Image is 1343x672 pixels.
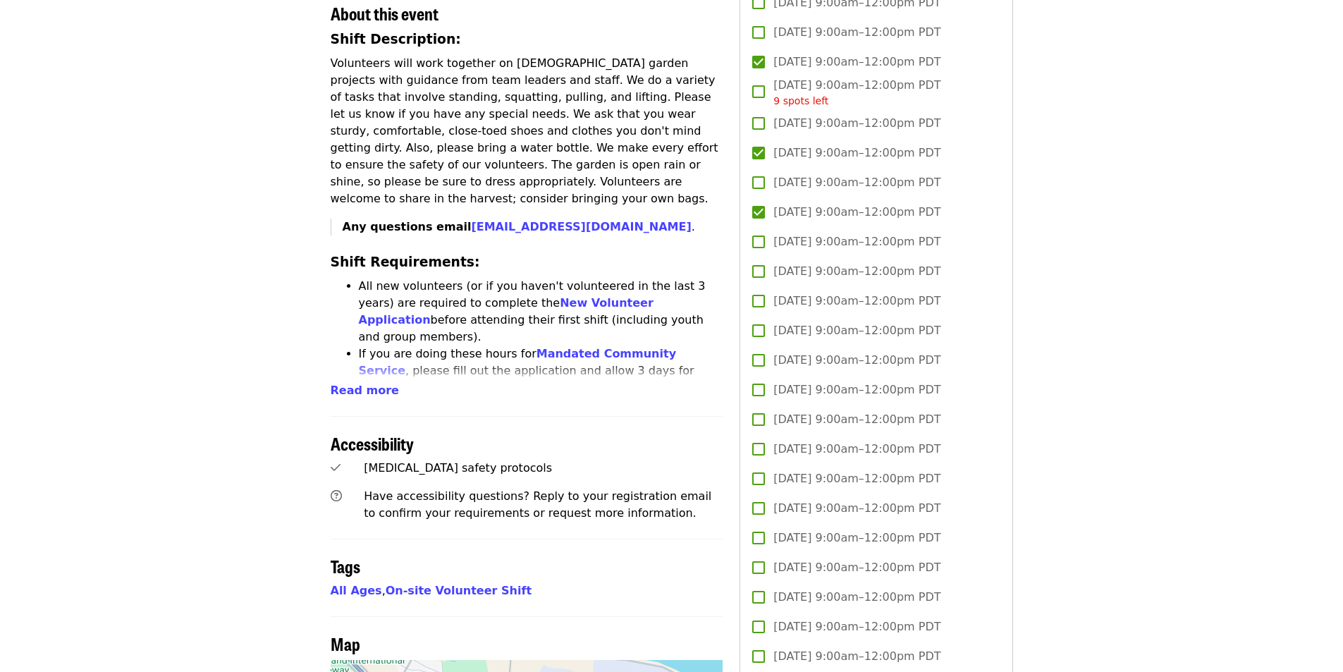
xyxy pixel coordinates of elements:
[331,255,480,269] strong: Shift Requirements:
[773,618,940,635] span: [DATE] 9:00am–12:00pm PDT
[331,384,399,397] span: Read more
[331,631,360,656] span: Map
[773,77,940,109] span: [DATE] 9:00am–12:00pm PDT
[773,174,940,191] span: [DATE] 9:00am–12:00pm PDT
[331,32,461,47] strong: Shift Description:
[471,220,691,233] a: [EMAIL_ADDRESS][DOMAIN_NAME]
[343,220,692,233] strong: Any questions email
[773,530,940,546] span: [DATE] 9:00am–12:00pm PDT
[773,648,940,665] span: [DATE] 9:00am–12:00pm PDT
[773,589,940,606] span: [DATE] 9:00am–12:00pm PDT
[773,381,940,398] span: [DATE] 9:00am–12:00pm PDT
[359,296,654,326] a: New Volunteer Application
[331,554,360,578] span: Tags
[773,233,940,250] span: [DATE] 9:00am–12:00pm PDT
[359,278,723,346] li: All new volunteers (or if you haven't volunteered in the last 3 years) are required to complete t...
[773,95,828,106] span: 9 spots left
[331,382,399,399] button: Read more
[773,115,940,132] span: [DATE] 9:00am–12:00pm PDT
[773,322,940,339] span: [DATE] 9:00am–12:00pm PDT
[331,1,439,25] span: About this event
[331,489,342,503] i: question-circle icon
[359,346,723,413] li: If you are doing these hours for , please fill out the application and allow 3 days for approval....
[773,500,940,517] span: [DATE] 9:00am–12:00pm PDT
[331,584,386,597] span: ,
[386,584,532,597] a: On-site Volunteer Shift
[331,461,341,475] i: check icon
[773,441,940,458] span: [DATE] 9:00am–12:00pm PDT
[773,24,940,41] span: [DATE] 9:00am–12:00pm PDT
[773,470,940,487] span: [DATE] 9:00am–12:00pm PDT
[773,352,940,369] span: [DATE] 9:00am–12:00pm PDT
[364,489,711,520] span: Have accessibility questions? Reply to your registration email to confirm your requirements or re...
[773,54,940,71] span: [DATE] 9:00am–12:00pm PDT
[331,584,382,597] a: All Ages
[331,55,723,207] p: Volunteers will work together on [DEMOGRAPHIC_DATA] garden projects with guidance from team leade...
[773,263,940,280] span: [DATE] 9:00am–12:00pm PDT
[773,411,940,428] span: [DATE] 9:00am–12:00pm PDT
[343,219,723,236] p: .
[773,204,940,221] span: [DATE] 9:00am–12:00pm PDT
[364,460,723,477] div: [MEDICAL_DATA] safety protocols
[331,431,414,456] span: Accessibility
[773,559,940,576] span: [DATE] 9:00am–12:00pm PDT
[773,145,940,161] span: [DATE] 9:00am–12:00pm PDT
[773,293,940,310] span: [DATE] 9:00am–12:00pm PDT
